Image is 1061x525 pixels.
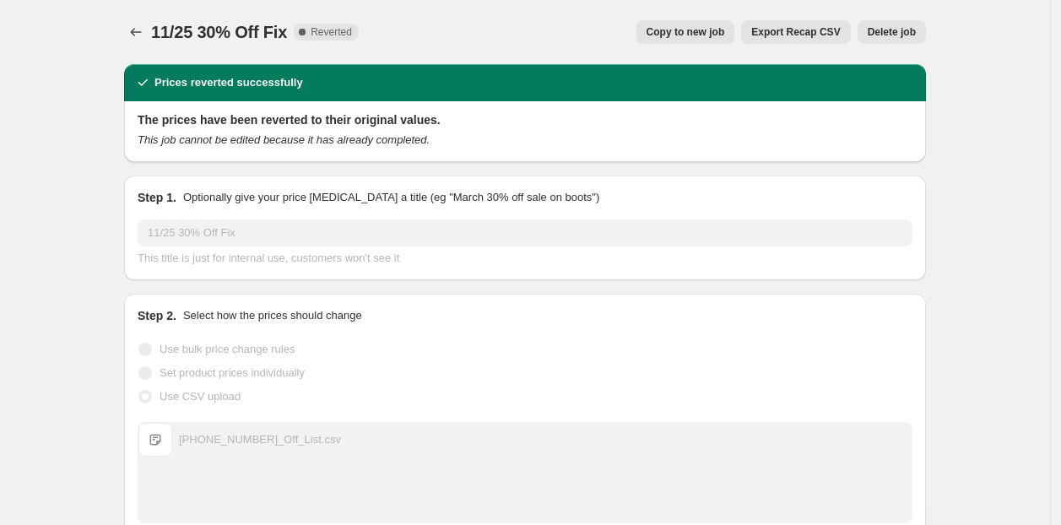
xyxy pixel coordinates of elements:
[179,431,341,448] div: [PHONE_NUMBER]_Off_List.csv
[124,20,148,44] button: Price change jobs
[160,390,241,403] span: Use CSV upload
[858,20,926,44] button: Delete job
[741,20,850,44] button: Export Recap CSV
[138,133,430,146] i: This job cannot be edited because it has already completed.
[138,189,176,206] h2: Step 1.
[160,343,295,355] span: Use bulk price change rules
[751,25,840,39] span: Export Recap CSV
[183,189,599,206] p: Optionally give your price [MEDICAL_DATA] a title (eg "March 30% off sale on boots")
[647,25,725,39] span: Copy to new job
[160,366,305,379] span: Set product prices individually
[151,23,287,41] span: 11/25 30% Off Fix
[138,111,912,128] h2: The prices have been reverted to their original values.
[636,20,735,44] button: Copy to new job
[138,307,176,324] h2: Step 2.
[868,25,916,39] span: Delete job
[183,307,362,324] p: Select how the prices should change
[138,219,912,246] input: 30% off holiday sale
[311,25,352,39] span: Reverted
[138,252,399,264] span: This title is just for internal use, customers won't see it
[154,74,303,91] h2: Prices reverted successfully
